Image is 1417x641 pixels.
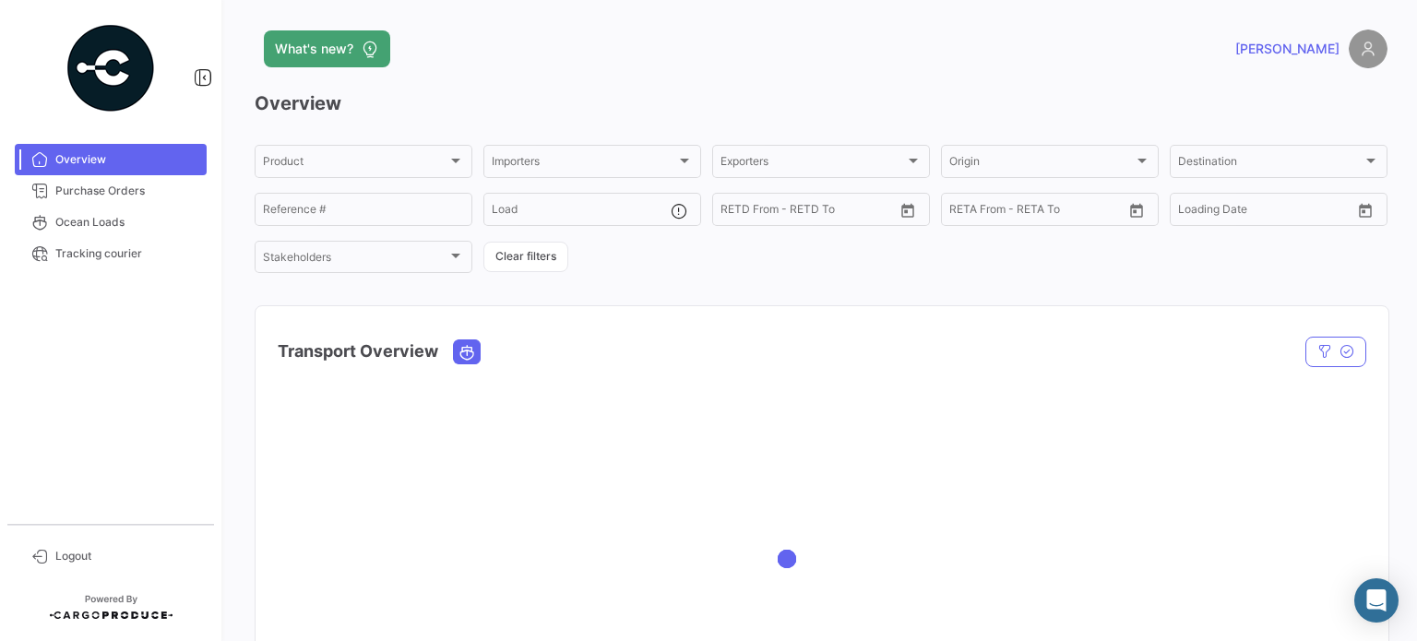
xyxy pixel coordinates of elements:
[15,175,207,207] a: Purchase Orders
[65,22,157,114] img: powered-by.png
[1178,206,1204,219] input: From
[894,196,922,224] button: Open calendar
[949,206,975,219] input: From
[1352,196,1379,224] button: Open calendar
[454,340,480,363] button: Ocean
[263,254,447,267] span: Stakeholders
[55,183,199,199] span: Purchase Orders
[1123,196,1150,224] button: Open calendar
[55,214,199,231] span: Ocean Loads
[720,158,905,171] span: Exporters
[1235,40,1340,58] span: [PERSON_NAME]
[55,245,199,262] span: Tracking courier
[1354,578,1399,623] div: Abrir Intercom Messenger
[1349,30,1387,68] img: placeholder-user.png
[55,548,199,564] span: Logout
[720,206,746,219] input: From
[988,206,1071,219] input: To
[255,90,1387,116] h3: Overview
[759,206,842,219] input: To
[15,207,207,238] a: Ocean Loads
[15,238,207,269] a: Tracking courier
[275,40,353,58] span: What's new?
[15,144,207,175] a: Overview
[1217,206,1300,219] input: To
[264,30,390,67] button: What's new?
[278,338,438,364] h4: Transport Overview
[263,158,447,171] span: Product
[949,158,1134,171] span: Origin
[1178,158,1363,171] span: Destination
[483,242,568,272] button: Clear filters
[55,151,199,168] span: Overview
[492,158,676,171] span: Importers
